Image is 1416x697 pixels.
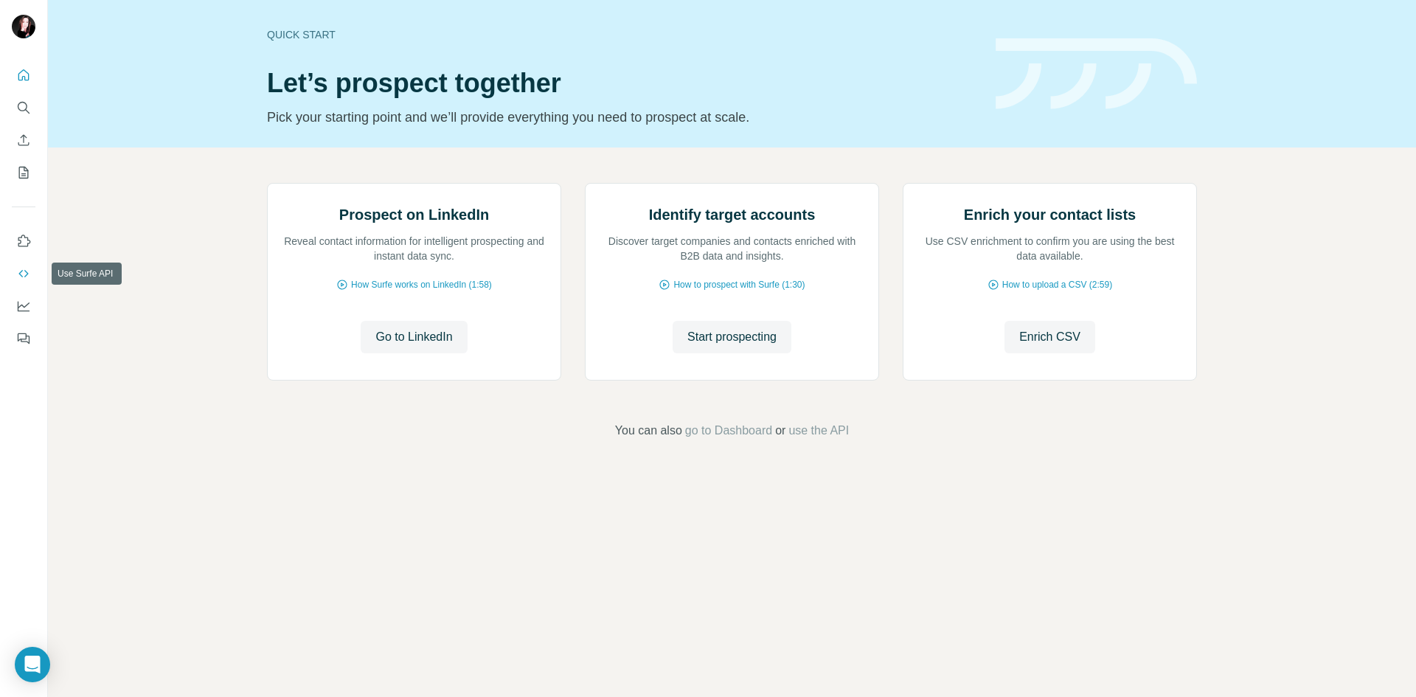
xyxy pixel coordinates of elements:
[12,228,35,254] button: Use Surfe on LinkedIn
[12,293,35,319] button: Dashboard
[788,422,849,440] button: use the API
[12,325,35,352] button: Feedback
[267,107,978,128] p: Pick your starting point and we’ll provide everything you need to prospect at scale.
[351,278,492,291] span: How Surfe works on LinkedIn (1:58)
[649,204,816,225] h2: Identify target accounts
[1019,328,1080,346] span: Enrich CSV
[600,234,864,263] p: Discover target companies and contacts enriched with B2B data and insights.
[12,260,35,287] button: Use Surfe API
[267,27,978,42] div: Quick start
[282,234,546,263] p: Reveal contact information for intelligent prospecting and instant data sync.
[673,321,791,353] button: Start prospecting
[1004,321,1095,353] button: Enrich CSV
[12,94,35,121] button: Search
[687,328,777,346] span: Start prospecting
[267,69,978,98] h1: Let’s prospect together
[12,159,35,186] button: My lists
[685,422,772,440] button: go to Dashboard
[12,127,35,153] button: Enrich CSV
[339,204,489,225] h2: Prospect on LinkedIn
[964,204,1136,225] h2: Enrich your contact lists
[918,234,1181,263] p: Use CSV enrichment to confirm you are using the best data available.
[775,422,785,440] span: or
[15,647,50,682] div: Open Intercom Messenger
[615,422,682,440] span: You can also
[12,15,35,38] img: Avatar
[361,321,467,353] button: Go to LinkedIn
[1002,278,1112,291] span: How to upload a CSV (2:59)
[12,62,35,89] button: Quick start
[996,38,1197,110] img: banner
[375,328,452,346] span: Go to LinkedIn
[673,278,805,291] span: How to prospect with Surfe (1:30)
